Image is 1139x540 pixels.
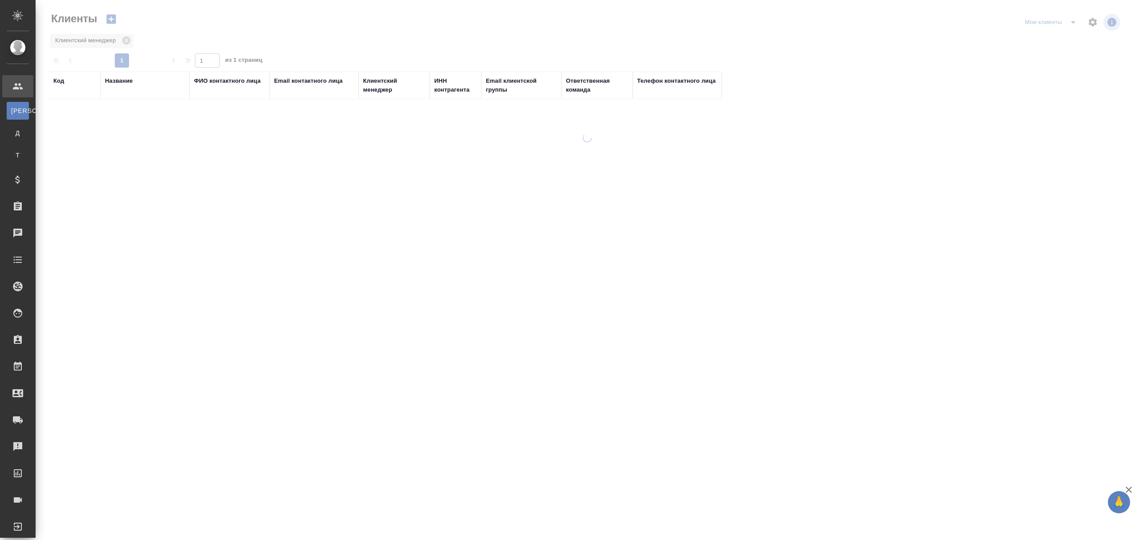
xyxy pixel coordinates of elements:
span: 🙏 [1111,493,1127,512]
span: Т [11,151,24,160]
button: 🙏 [1108,491,1130,513]
div: Клиентский менеджер [363,77,425,94]
a: [PERSON_NAME] [7,102,29,120]
a: Д [7,124,29,142]
div: Email клиентской группы [486,77,557,94]
div: ФИО контактного лица [194,77,261,85]
span: [PERSON_NAME] [11,106,24,115]
a: Т [7,146,29,164]
div: Телефон контактного лица [637,77,716,85]
div: Ответственная команда [566,77,628,94]
span: Д [11,129,24,137]
div: Email контактного лица [274,77,343,85]
div: ИНН контрагента [434,77,477,94]
div: Код [53,77,64,85]
div: Название [105,77,133,85]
